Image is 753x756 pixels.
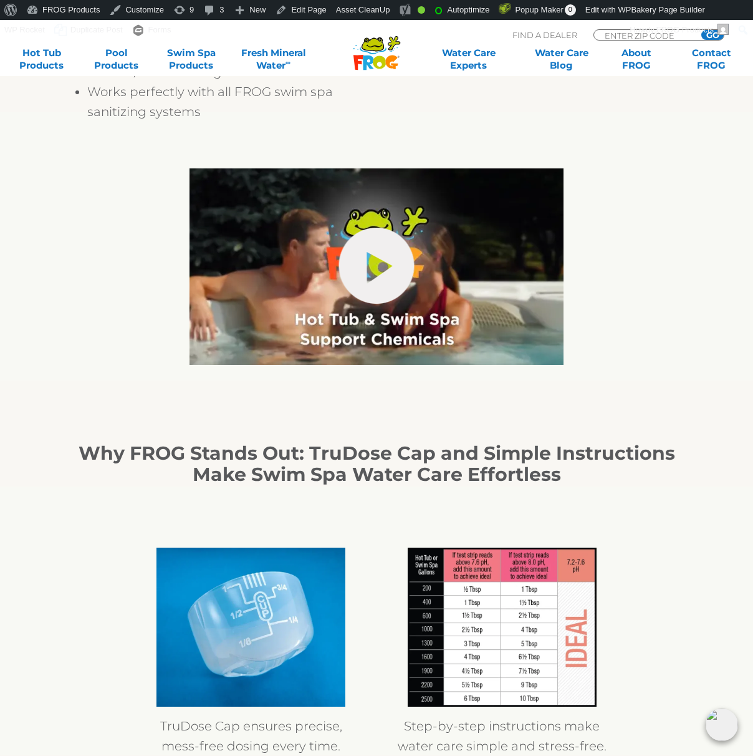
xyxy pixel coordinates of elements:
[70,20,123,40] span: Duplicate Post
[603,30,688,41] input: Zip Code Form
[162,47,220,72] a: Swim SpaProducts
[656,25,714,34] span: FROG Products
[12,47,70,72] a: Hot TubProducts
[148,20,171,40] span: Forms
[237,47,310,72] a: Fresh MineralWater∞
[87,82,376,122] li: Works perfectly with all FROG swim spa sanitizing systems
[625,20,734,40] a: Howdy,
[392,716,612,756] p: Step-by-step instructions make water care simple and stress-free.
[87,47,145,72] a: PoolProducts
[156,548,345,707] img: TruDose Cap(1)
[607,47,665,72] a: AboutFROG
[512,29,577,41] p: Find A Dealer
[682,47,740,72] a: ContactFROG
[408,548,597,707] img: DropH_Chart-1
[418,6,425,14] div: Good
[421,47,516,72] a: Water CareExperts
[79,442,675,486] strong: Why FROG Stands Out: TruDose Cap and Simple Instructions Make Swim Spa Water Care Effortless
[285,58,290,67] sup: ∞
[189,168,564,365] img: Video - Hot Tub and Swim Spa Support Chemicals
[706,709,738,741] img: openIcon
[532,47,590,72] a: Water CareBlog
[565,4,576,16] span: 0
[141,716,361,756] p: TruDose Cap ensures precise, mess-free dosing every time.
